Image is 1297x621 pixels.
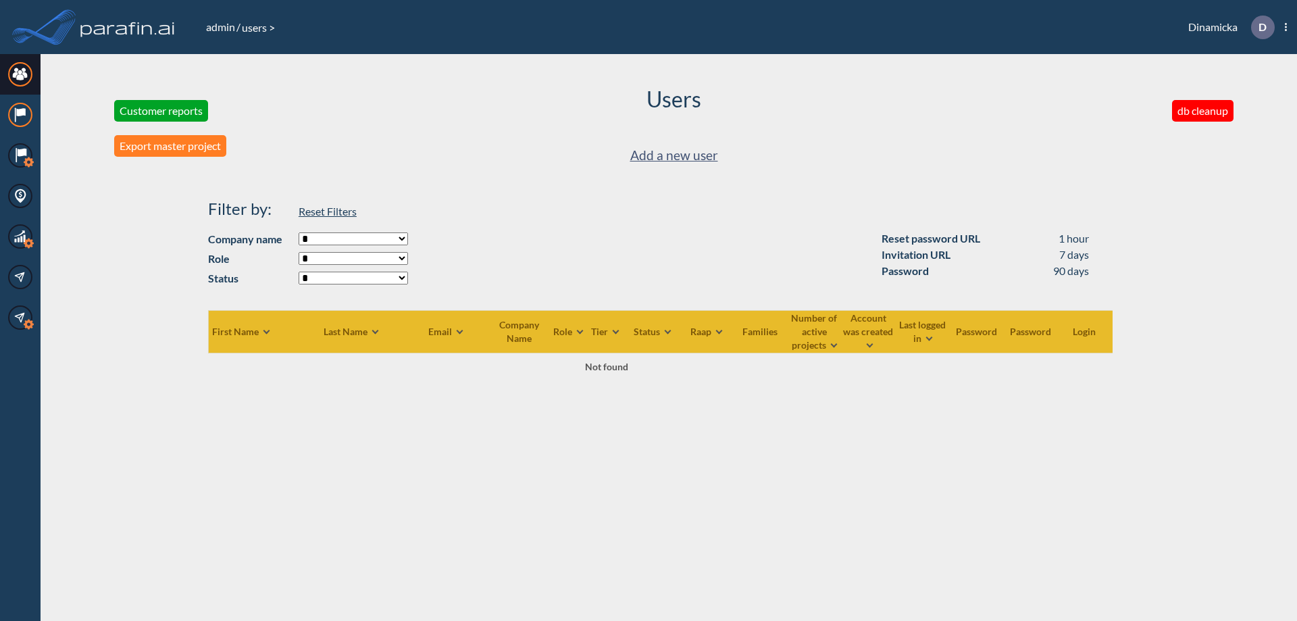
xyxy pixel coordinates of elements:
[1059,247,1089,263] div: 7 days
[1059,230,1089,247] div: 1 hour
[205,20,236,33] a: admin
[488,310,553,353] th: Company Name
[842,310,896,353] th: Account was created
[78,14,178,41] img: logo
[1168,16,1287,39] div: Dinamicka
[299,205,357,218] span: Reset Filters
[734,310,788,353] th: Families
[208,251,292,267] strong: Role
[114,100,208,122] button: Customer reports
[630,145,718,167] a: Add a new user
[1053,263,1089,279] div: 90 days
[1004,310,1059,353] th: Password
[553,310,586,353] th: Role
[882,247,950,263] div: Invitation URL
[896,310,950,353] th: Last logged in
[1172,100,1234,122] button: db cleanup
[208,199,292,219] h4: Filter by:
[626,310,680,353] th: Status
[404,310,488,353] th: Email
[882,230,980,247] div: Reset password URL
[208,231,292,247] strong: Company name
[323,310,404,353] th: Last Name
[586,310,626,353] th: Tier
[208,353,1004,380] td: Not found
[680,310,734,353] th: Raap
[240,21,276,34] span: users >
[205,19,240,35] li: /
[950,310,1004,353] th: Password
[1258,21,1267,33] p: D
[208,270,292,287] strong: Status
[1059,310,1113,353] th: Login
[114,135,226,157] button: Export master project
[208,310,323,353] th: First Name
[788,310,842,353] th: Number of active projects
[882,263,929,279] div: Password
[646,86,701,112] h2: Users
